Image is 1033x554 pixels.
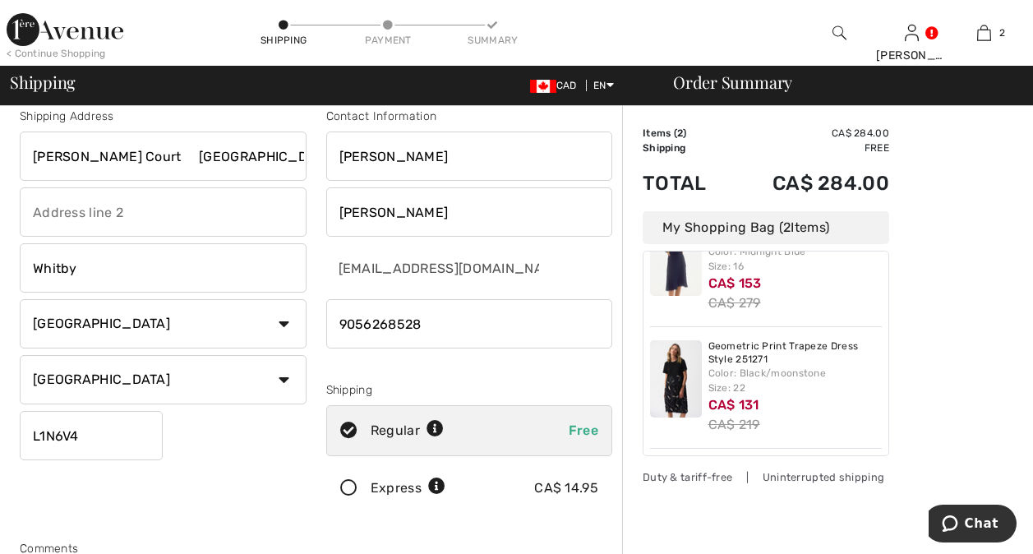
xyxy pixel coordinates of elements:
[20,187,307,237] input: Address line 2
[7,13,123,46] img: 1ère Avenue
[653,74,1023,90] div: Order Summary
[326,381,613,399] div: Shipping
[326,132,613,181] input: First name
[363,33,413,48] div: Payment
[20,108,307,125] div: Shipping Address
[708,397,759,413] span: CA$ 131
[977,23,991,43] img: My Bag
[593,80,614,91] span: EN
[10,74,76,90] span: Shipping
[708,417,760,432] s: CA$ 219
[876,47,947,64] div: [PERSON_NAME]
[371,421,444,441] div: Regular
[650,340,702,418] img: Geometric Print Trapeze Dress Style 251271
[708,340,883,366] a: Geometric Print Trapeze Dress Style 251271
[905,25,919,40] a: Sign In
[783,219,791,235] span: 2
[7,46,106,61] div: < Continue Shopping
[650,219,702,296] img: Knee-Length Wrap Dress Style 251706
[534,478,598,498] div: CA$ 14.95
[20,411,163,460] input: Zip/Postal Code
[326,108,613,125] div: Contact Information
[643,155,730,211] td: Total
[730,126,889,141] td: CA$ 284.00
[20,243,307,293] input: City
[708,295,761,311] s: CA$ 279
[708,244,883,274] div: Color: Midnight Blue Size: 16
[643,126,730,141] td: Items ( )
[643,141,730,155] td: Shipping
[259,33,308,48] div: Shipping
[20,132,307,181] input: Address line 1
[929,505,1017,546] iframe: Opens a widget where you can chat to one of our agents
[708,275,762,291] span: CA$ 153
[948,23,1019,43] a: 2
[371,478,445,498] div: Express
[708,366,883,395] div: Color: Black/moonstone Size: 22
[730,155,889,211] td: CA$ 284.00
[326,243,541,293] input: E-mail
[326,299,613,349] input: Mobile
[530,80,583,91] span: CAD
[643,211,889,244] div: My Shopping Bag ( Items)
[730,141,889,155] td: Free
[468,33,517,48] div: Summary
[832,23,846,43] img: search the website
[643,469,889,485] div: Duty & tariff-free | Uninterrupted shipping
[530,80,556,93] img: Canadian Dollar
[326,187,613,237] input: Last name
[905,23,919,43] img: My Info
[999,25,1005,40] span: 2
[569,422,598,438] span: Free
[677,127,683,139] span: 2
